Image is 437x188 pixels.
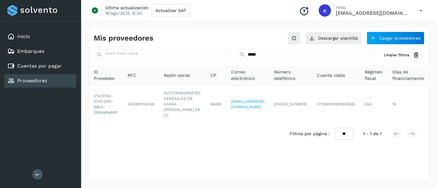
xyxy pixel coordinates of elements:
[384,52,409,58] span: Limpiar filtros
[274,69,307,82] span: Número telefónico
[105,5,148,10] p: Última actualización
[17,78,47,84] a: Proveedores
[365,69,383,82] span: Régimen fiscal
[336,5,410,10] p: Hola,
[211,72,216,79] span: CP
[317,72,345,79] span: Cuenta clabe
[128,72,136,79] span: RFC
[123,85,159,123] td: AGC891104U38
[363,131,381,137] span: 1 - 1 de 1
[289,131,330,137] span: Filtros por página :
[17,48,44,54] a: Embarques
[305,32,362,45] button: Descargar plantilla
[274,102,307,106] span: [PHONE_NUMBER]
[388,85,429,123] td: 15
[152,4,190,17] button: Actualizar SAT
[89,85,123,123] td: e7ec97ee-37e3-4151-99bd-590a140a6f61
[379,49,424,61] button: Limpiar filtros
[392,69,424,82] span: Días de financiamiento
[206,85,226,123] td: 66490
[17,63,62,69] a: Cuentas por pagar
[156,8,186,13] span: Actualizar SAT
[4,30,76,43] div: Inicio
[159,85,206,123] td: AUTOTRANSPORTES GENERALES DE CARGA [PERSON_NAME] DE CV
[94,34,153,43] h4: Mis proveedores
[17,33,30,39] a: Inicio
[94,69,118,82] span: ID Proveedor
[312,85,360,123] td: 072580001400505636
[4,45,76,58] div: Embarques
[164,72,190,79] span: Razón social
[231,99,264,109] a: [EMAIL_ADDRESS][DOMAIN_NAME]
[231,69,264,82] span: Correo electrónico
[360,85,388,123] td: 624
[4,59,76,73] div: Cuentas por pagar
[105,10,142,16] p: 18/ago/2025 15:30
[336,10,410,16] p: cxp1@53cargo.com
[4,74,76,88] div: Proveedores
[367,32,424,45] button: Cargar proveedores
